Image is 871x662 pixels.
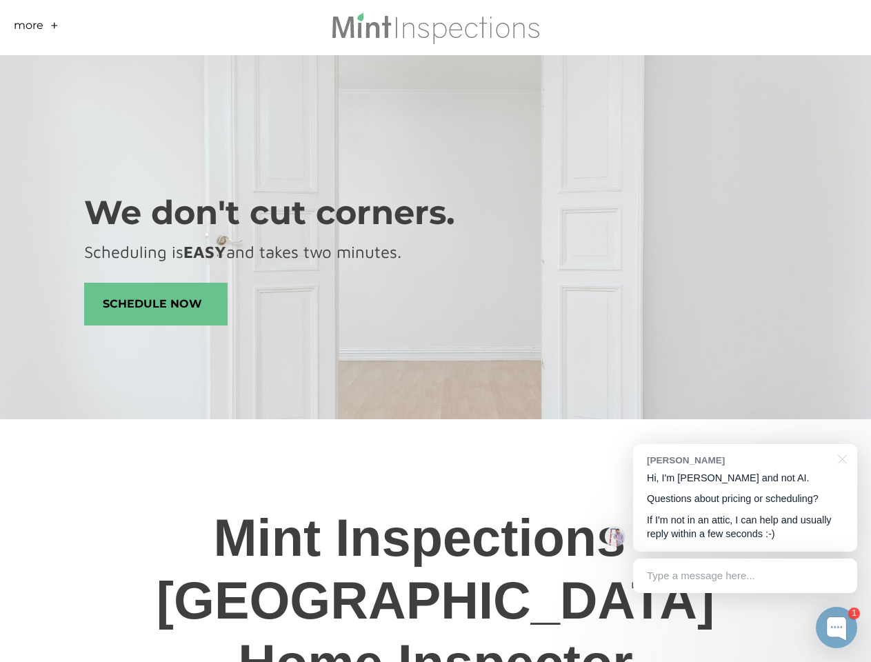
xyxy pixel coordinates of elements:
p: If I'm not in an attic, I can help and usually reply within a few seconds :-) [647,513,843,541]
a: More [14,17,43,39]
span: schedule now [85,283,227,325]
div: 1 [848,608,860,619]
div: Type a message here... [633,559,857,593]
font: Scheduling is and takes two minutes. [84,242,401,261]
a: + [50,17,59,39]
p: Hi, I'm [PERSON_NAME] and not AI. [647,471,843,485]
strong: EASY [183,242,226,261]
img: Mint Inspections [330,11,541,44]
a: schedule now [84,283,228,325]
img: Josh Molleur [605,526,625,547]
font: We don't cut corners. [84,192,455,232]
p: Questions about pricing or scheduling? [647,492,843,506]
div: [PERSON_NAME] [647,454,830,467]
